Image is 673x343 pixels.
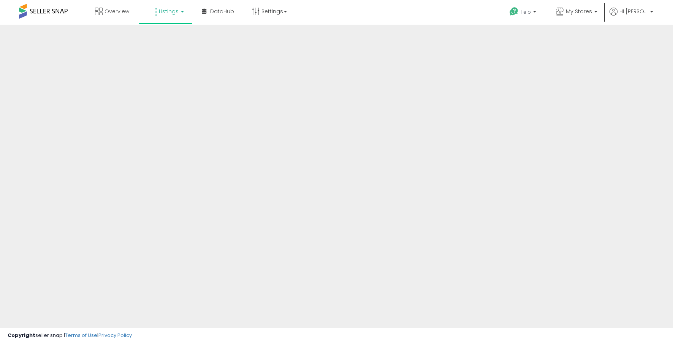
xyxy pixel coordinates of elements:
i: Get Help [509,7,519,16]
a: Privacy Policy [98,332,132,339]
span: DataHub [210,8,234,15]
span: Listings [159,8,179,15]
a: Terms of Use [65,332,97,339]
a: Hi [PERSON_NAME] [610,8,653,25]
span: My Stores [566,8,592,15]
div: seller snap | | [8,332,132,339]
a: Help [504,1,544,25]
span: Help [521,9,531,15]
span: Hi [PERSON_NAME] [619,8,648,15]
strong: Copyright [8,332,35,339]
span: Overview [105,8,129,15]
